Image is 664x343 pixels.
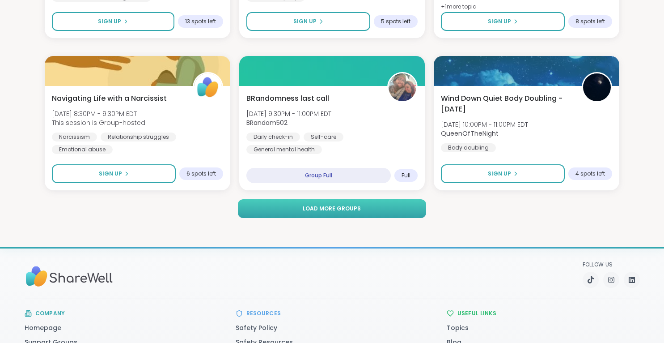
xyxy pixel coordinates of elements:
[441,93,572,115] span: Wind Down Quiet Body Doubling - [DATE]
[624,272,640,288] a: LinkedIn
[441,164,565,183] button: Sign Up
[441,143,496,152] div: Body doubling
[52,93,167,104] span: Navigating Life with a Narcissist
[52,118,145,127] span: This session is Group-hosted
[98,17,121,26] span: Sign Up
[246,12,370,31] button: Sign Up
[575,18,605,25] span: 8 spots left
[603,272,619,288] a: Instagram
[194,73,222,101] img: ShareWell
[185,18,216,25] span: 13 spots left
[303,205,361,213] span: Load more groups
[583,261,640,268] p: Follow Us
[293,17,317,26] span: Sign Up
[52,164,176,183] button: Sign Up
[246,133,300,141] div: Daily check-in
[575,170,605,177] span: 4 spots left
[52,133,97,141] div: Narcissism
[236,323,277,332] a: Safety Policy
[246,145,322,154] div: General mental health
[246,168,391,183] div: Group Full
[52,145,113,154] div: Emotional abuse
[25,323,61,332] a: Homepage
[99,170,122,178] span: Sign Up
[52,12,174,31] button: Sign Up
[488,170,511,178] span: Sign Up
[447,323,469,332] a: Topics
[583,73,611,101] img: QueenOfTheNight
[441,120,528,129] span: [DATE] 10:00PM - 11:00PM EDT
[25,262,114,291] img: Sharewell
[457,310,497,317] h3: Useful Links
[246,93,329,104] span: BRandomness last call
[389,73,416,101] img: BRandom502
[488,17,511,26] span: Sign Up
[101,133,176,141] div: Relationship struggles
[441,129,499,138] b: QueenOfTheNight
[186,170,216,177] span: 6 spots left
[246,109,331,118] span: [DATE] 9:30PM - 11:00PM EDT
[52,109,145,118] span: [DATE] 8:30PM - 9:30PM EDT
[246,118,288,127] b: BRandom502
[304,133,343,141] div: Self-care
[381,18,410,25] span: 5 spots left
[441,12,565,31] button: Sign Up
[402,172,410,179] span: Full
[246,310,281,317] h3: Resources
[35,310,65,317] h3: Company
[583,272,599,288] a: TikTok
[238,199,426,218] button: Load more groups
